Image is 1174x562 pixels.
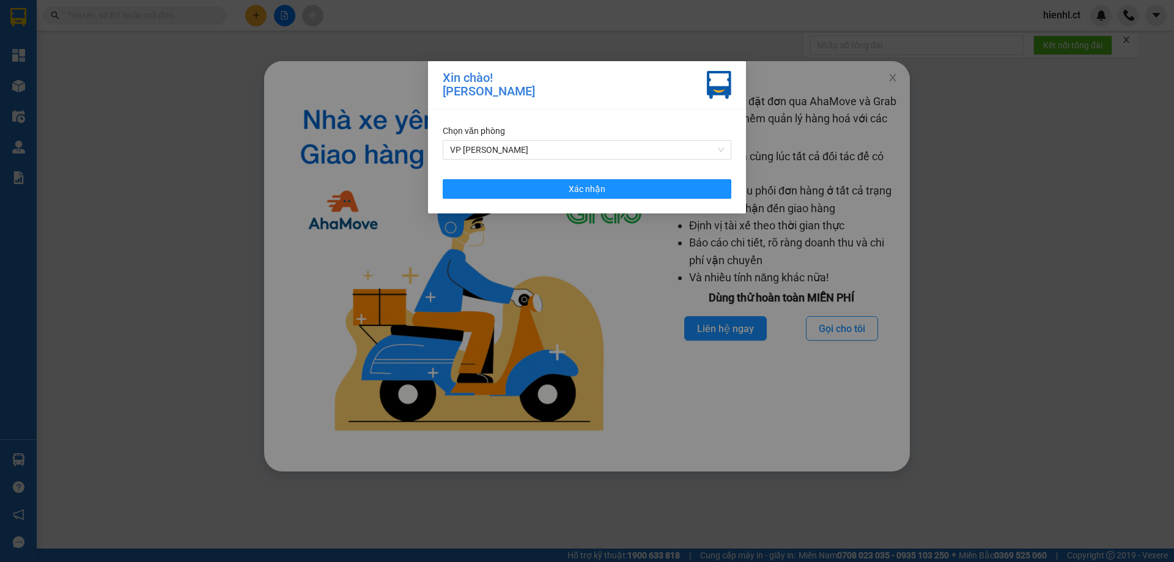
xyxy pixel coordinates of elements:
[443,71,535,99] div: Xin chào! [PERSON_NAME]
[450,141,724,159] span: VP Hồng Lĩnh
[443,124,731,138] div: Chọn văn phòng
[569,182,605,196] span: Xác nhận
[707,71,731,99] img: vxr-icon
[443,179,731,199] button: Xác nhận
